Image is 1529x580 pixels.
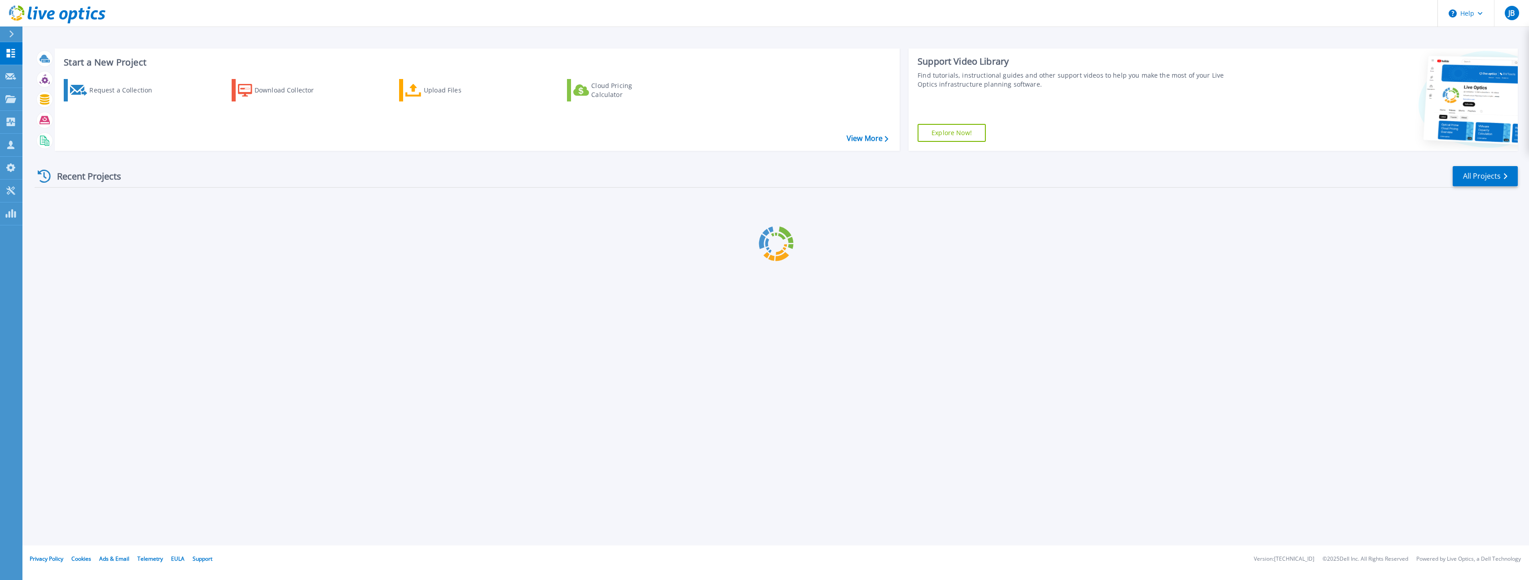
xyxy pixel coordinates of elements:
[399,79,499,101] a: Upload Files
[918,71,1235,89] div: Find tutorials, instructional guides and other support videos to help you make the most of your L...
[1254,556,1314,562] li: Version: [TECHNICAL_ID]
[1322,556,1408,562] li: © 2025 Dell Inc. All Rights Reserved
[137,555,163,562] a: Telemetry
[255,81,326,99] div: Download Collector
[918,124,986,142] a: Explore Now!
[1508,9,1515,17] span: JB
[1453,166,1518,186] a: All Projects
[64,79,164,101] a: Request a Collection
[847,134,888,143] a: View More
[99,555,129,562] a: Ads & Email
[71,555,91,562] a: Cookies
[1416,556,1521,562] li: Powered by Live Optics, a Dell Technology
[591,81,663,99] div: Cloud Pricing Calculator
[567,79,667,101] a: Cloud Pricing Calculator
[64,57,888,67] h3: Start a New Project
[171,555,185,562] a: EULA
[424,81,496,99] div: Upload Files
[30,555,63,562] a: Privacy Policy
[193,555,212,562] a: Support
[35,165,133,187] div: Recent Projects
[918,56,1235,67] div: Support Video Library
[89,81,161,99] div: Request a Collection
[232,79,332,101] a: Download Collector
